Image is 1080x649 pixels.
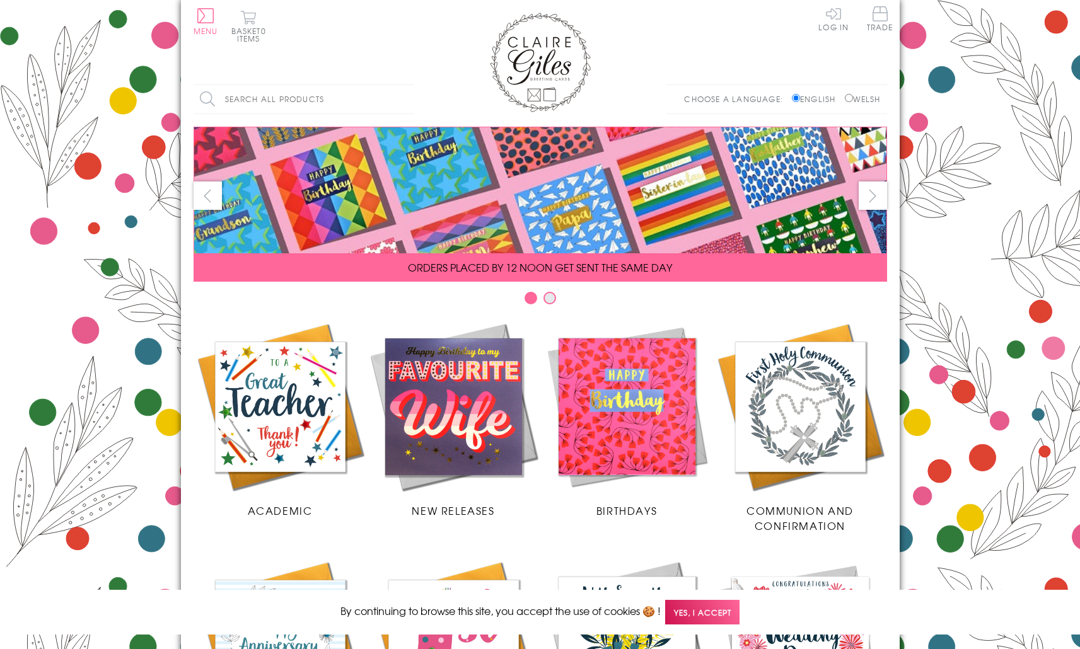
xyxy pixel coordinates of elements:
[792,93,842,105] label: English
[596,503,657,518] span: Birthdays
[543,292,556,304] button: Carousel Page 2
[684,93,789,105] p: Choose a language:
[867,6,893,33] a: Trade
[525,292,537,304] button: Carousel Page 1 (Current Slide)
[714,320,887,533] a: Communion and Confirmation
[845,93,881,105] label: Welsh
[194,8,218,35] button: Menu
[402,85,414,113] input: Search
[867,6,893,31] span: Trade
[194,181,222,210] button: prev
[367,320,540,518] a: New Releases
[412,503,494,518] span: New Releases
[194,320,367,518] a: Academic
[248,503,313,518] span: Academic
[818,6,849,31] a: Log In
[231,10,266,42] button: Basket0 items
[859,181,887,210] button: next
[490,13,591,112] img: Claire Giles Greetings Cards
[237,25,266,44] span: 0 items
[746,503,854,533] span: Communion and Confirmation
[665,600,740,624] span: Yes, I accept
[845,94,853,102] input: Welsh
[540,320,714,518] a: Birthdays
[408,260,672,275] span: ORDERS PLACED BY 12 NOON GET SENT THE SAME DAY
[194,25,218,37] span: Menu
[194,85,414,113] input: Search all products
[194,291,887,311] div: Carousel Pagination
[792,94,800,102] input: English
